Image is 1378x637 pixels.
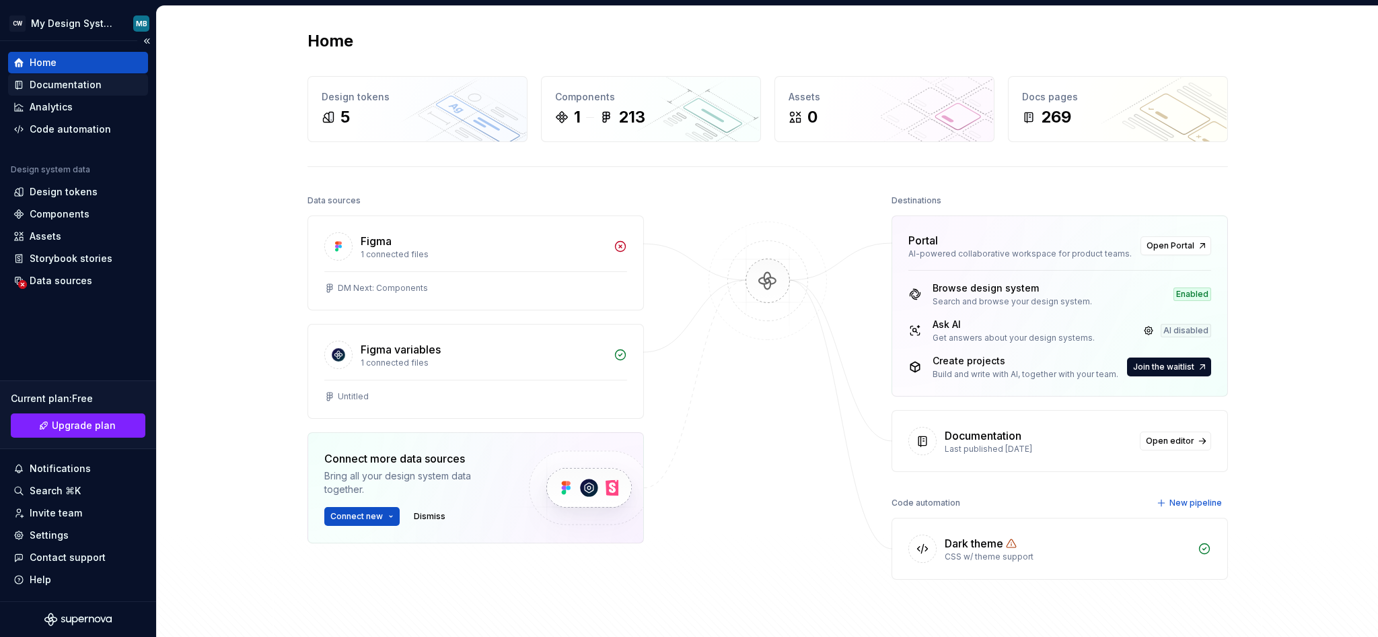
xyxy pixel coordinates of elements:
[338,391,369,402] div: Untitled
[30,56,57,69] div: Home
[8,119,148,140] a: Code automation
[8,270,148,292] a: Data sources
[30,252,112,265] div: Storybook stories
[30,529,69,542] div: Settings
[137,32,156,51] button: Collapse sidebar
[307,324,644,419] a: Figma variables1 connected filesUntitled
[30,100,73,114] div: Analytics
[1153,494,1228,512] button: New pipeline
[8,480,148,502] button: Search ⌘K
[408,507,451,526] button: Dismiss
[307,76,528,142] a: Design tokens5
[555,90,747,104] div: Components
[945,535,1003,551] div: Dark theme
[8,96,148,118] a: Analytics
[933,369,1118,380] div: Build and write with AI, together with your team.
[1173,288,1211,301] div: Enabled
[322,90,513,104] div: Design tokens
[1041,106,1071,128] div: 269
[340,106,350,128] div: 5
[8,226,148,247] a: Assets
[307,191,361,210] div: Data sources
[414,511,445,522] span: Dismiss
[324,507,400,526] button: Connect new
[44,613,112,626] svg: Supernova Logo
[774,76,994,142] a: Assets0
[892,191,941,210] div: Destinations
[361,249,606,260] div: 1 connected files
[30,274,92,288] div: Data sources
[945,444,1132,455] div: Last published [DATE]
[807,106,818,128] div: 0
[8,52,148,73] a: Home
[892,494,960,512] div: Code automation
[30,573,51,586] div: Help
[8,525,148,546] a: Settings
[908,232,938,248] div: Portal
[1127,358,1211,376] a: Join the waitlist
[618,106,645,128] div: 213
[30,207,89,221] div: Components
[361,358,606,368] div: 1 connected files
[1133,362,1194,372] span: Join the waitlist
[307,30,353,52] h2: Home
[307,215,644,310] a: Figma1 connected filesDM Next: Components
[8,248,148,269] a: Storybook stories
[1147,240,1194,251] span: Open Portal
[30,185,98,199] div: Design tokens
[1161,324,1211,337] div: AI disabled
[945,428,1021,444] div: Documentation
[1140,432,1211,450] a: Open editor
[8,458,148,479] button: Notifications
[945,551,1190,562] div: CSS w/ theme support
[9,15,26,32] div: CW
[8,203,148,225] a: Components
[1008,76,1228,142] a: Docs pages269
[3,9,153,38] button: CWMy Design SystemMB
[933,296,1092,307] div: Search and browse your design system.
[30,462,91,475] div: Notifications
[324,469,506,496] div: Bring all your design system data together.
[908,248,1132,259] div: AI-powered collaborative workspace for product teams.
[30,551,106,564] div: Contact support
[933,281,1092,295] div: Browse design system
[789,90,980,104] div: Assets
[30,506,82,520] div: Invite team
[11,413,145,438] button: Upgrade plan
[11,392,145,405] div: Current plan : Free
[933,333,1095,343] div: Get answers about your design systems.
[52,419,116,432] span: Upgrade plan
[1022,90,1214,104] div: Docs pages
[30,78,102,92] div: Documentation
[361,341,441,358] div: Figma variables
[30,123,111,136] div: Code automation
[31,17,117,30] div: My Design System
[330,511,383,522] span: Connect new
[933,354,1118,368] div: Create projects
[8,502,148,524] a: Invite team
[8,74,148,96] a: Documentation
[8,569,148,591] button: Help
[1169,498,1222,508] span: New pipeline
[574,106,581,128] div: 1
[324,450,506,467] div: Connect more data sources
[933,318,1095,331] div: Ask AI
[1140,236,1211,255] a: Open Portal
[11,164,90,175] div: Design system data
[541,76,761,142] a: Components1213
[8,547,148,568] button: Contact support
[361,233,392,249] div: Figma
[338,283,428,294] div: DM Next: Components
[30,230,61,243] div: Assets
[30,484,81,498] div: Search ⌘K
[1146,436,1194,446] span: Open editor
[136,18,147,29] div: MB
[8,181,148,203] a: Design tokens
